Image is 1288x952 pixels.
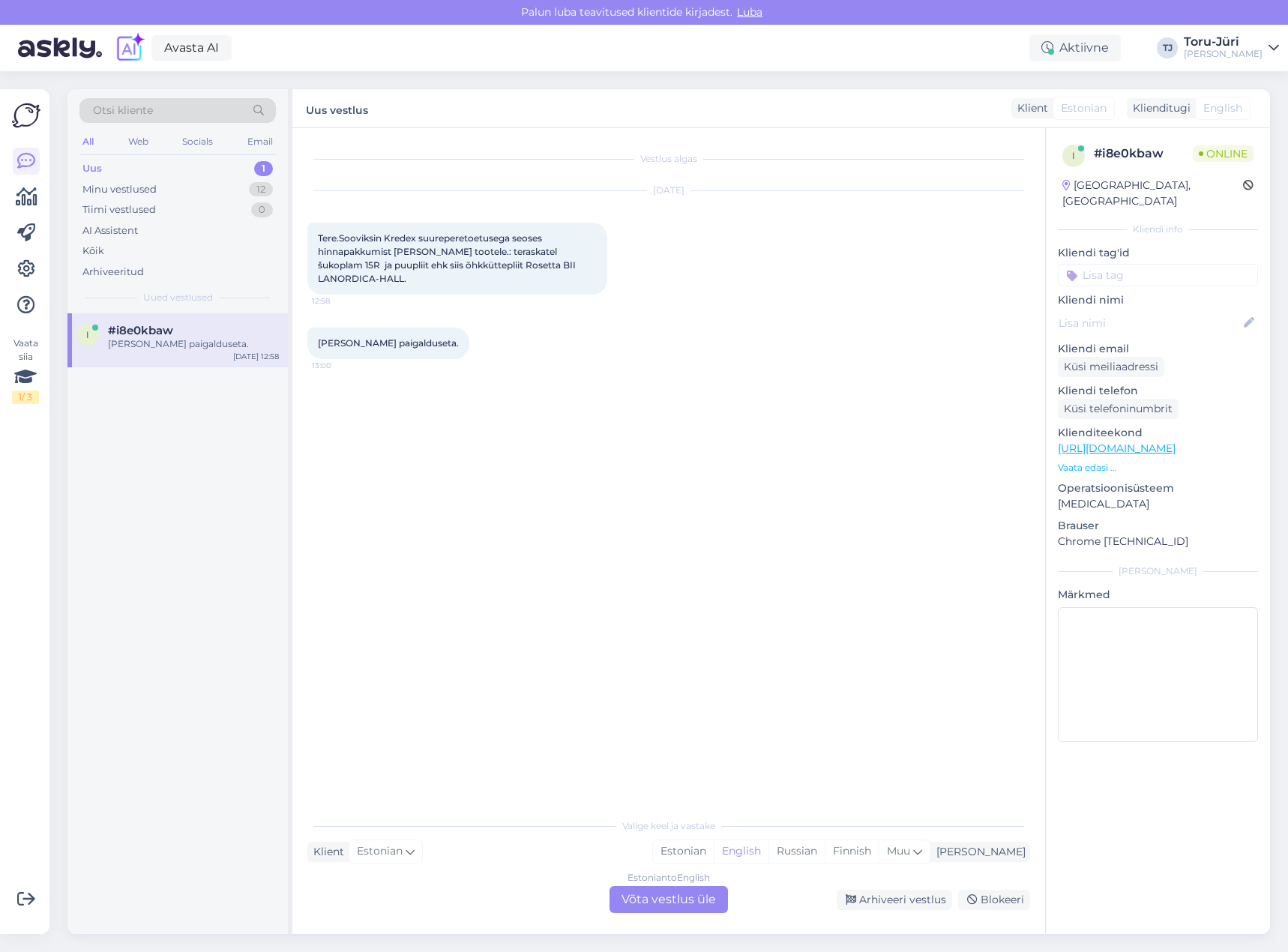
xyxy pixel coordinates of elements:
div: 1 / 3 [12,391,39,404]
p: Chrome [TECHNICAL_ID] [1058,534,1258,549]
div: [DATE] 12:58 [233,351,279,362]
div: Finnish [825,840,879,863]
div: Estonian [653,840,714,863]
div: Web [125,132,151,151]
div: Estonian to English [628,871,710,885]
p: [MEDICAL_DATA] [1058,496,1258,512]
div: Arhiveeri vestlus [837,890,952,910]
div: 12 [249,182,273,197]
a: Avasta AI [151,35,232,61]
div: Valige keel ja vastake [307,819,1030,833]
div: Russian [768,840,825,863]
p: Kliendi tag'id [1058,245,1258,261]
span: Tere.Sooviksin Kredex suureperetoetusega seoses hinnapakkumist [PERSON_NAME] tootele.: teraskatel... [318,232,578,284]
p: Klienditeekond [1058,425,1258,441]
div: Aktiivne [1029,34,1121,61]
div: # i8e0kbaw [1094,145,1193,163]
span: i [1072,150,1075,161]
p: Märkmed [1058,587,1258,603]
div: All [79,132,97,151]
p: Kliendi telefon [1058,383,1258,399]
span: Estonian [1061,100,1107,116]
p: Operatsioonisüsteem [1058,480,1258,496]
span: Luba [732,5,767,19]
p: Kliendi email [1058,341,1258,357]
img: Askly Logo [12,101,40,130]
div: 1 [254,161,273,176]
div: Toru-Jüri [1184,36,1263,48]
span: Estonian [357,843,403,860]
span: #i8e0kbaw [108,324,173,337]
a: [URL][DOMAIN_NAME] [1058,442,1176,455]
div: Kliendi info [1058,223,1258,236]
div: Küsi telefoninumbrit [1058,399,1179,419]
div: Vaata siia [12,337,39,404]
div: [DATE] [307,184,1030,197]
div: Blokeeri [958,890,1030,910]
div: [PERSON_NAME] paigalduseta. [108,337,279,351]
div: English [714,840,768,863]
span: English [1203,100,1242,116]
div: Tiimi vestlused [82,202,156,217]
input: Lisa nimi [1059,315,1241,331]
div: Klient [307,844,344,860]
div: Email [244,132,276,151]
span: Uued vestlused [143,291,213,304]
span: Otsi kliente [93,103,153,118]
div: [PERSON_NAME] [1058,564,1258,578]
div: [PERSON_NAME] [930,844,1026,860]
label: Uus vestlus [306,98,368,118]
div: [GEOGRAPHIC_DATA], [GEOGRAPHIC_DATA] [1062,178,1243,209]
div: [PERSON_NAME] [1184,48,1263,60]
input: Lisa tag [1058,264,1258,286]
div: AI Assistent [82,223,138,238]
div: Arhiveeritud [82,265,144,280]
span: 12:58 [312,295,368,307]
div: Vestlus algas [307,152,1030,166]
div: 0 [251,202,273,217]
span: i [86,329,89,340]
div: Socials [179,132,216,151]
div: Klienditugi [1127,100,1191,116]
span: Muu [887,844,910,858]
span: [PERSON_NAME] paigalduseta. [318,337,459,349]
p: Brauser [1058,518,1258,534]
div: Kõik [82,244,104,259]
span: Online [1193,145,1254,162]
span: 13:00 [312,360,368,371]
div: Võta vestlus üle [610,886,728,913]
div: Uus [82,161,102,176]
img: explore-ai [114,32,145,64]
p: Kliendi nimi [1058,292,1258,308]
div: TJ [1157,37,1178,58]
div: Küsi meiliaadressi [1058,357,1164,377]
a: Toru-Jüri[PERSON_NAME] [1184,36,1279,60]
div: Klient [1011,100,1048,116]
p: Vaata edasi ... [1058,461,1258,475]
div: Minu vestlused [82,182,157,197]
